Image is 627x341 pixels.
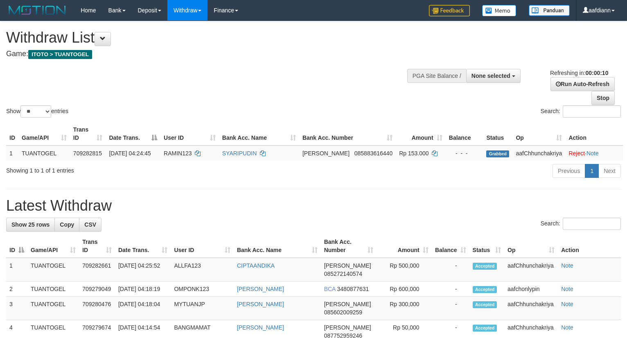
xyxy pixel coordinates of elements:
[6,258,27,282] td: 1
[529,5,570,16] img: panduan.png
[486,150,509,157] span: Grabbed
[550,70,608,76] span: Refreshing in:
[6,234,27,258] th: ID: activate to sort column descending
[79,218,101,232] a: CSV
[27,258,79,282] td: TUANTOGEL
[553,164,585,178] a: Previous
[164,150,192,157] span: RAMIN123
[324,286,336,292] span: BCA
[20,105,51,118] select: Showentries
[84,221,96,228] span: CSV
[377,282,432,297] td: Rp 600,000
[237,324,284,331] a: [PERSON_NAME]
[109,150,151,157] span: [DATE] 04:24:45
[466,69,521,83] button: None selected
[561,262,573,269] a: Note
[6,163,255,175] div: Showing 1 to 1 of 1 entries
[586,150,599,157] a: Note
[504,258,558,282] td: aafChhunchakriya
[377,258,432,282] td: Rp 500,000
[565,122,623,145] th: Action
[561,324,573,331] a: Note
[115,297,171,320] td: [DATE] 04:18:04
[354,150,392,157] span: Copy 085883616440 to clipboard
[115,258,171,282] td: [DATE] 04:25:52
[471,73,510,79] span: None selected
[6,105,68,118] label: Show entries
[115,282,171,297] td: [DATE] 04:18:19
[11,221,50,228] span: Show 25 rows
[377,234,432,258] th: Amount: activate to sort column ascending
[171,297,233,320] td: MYTUANJP
[337,286,369,292] span: Copy 3480877631 to clipboard
[429,5,470,16] img: Feedback.jpg
[234,234,321,258] th: Bank Acc. Name: activate to sort column ascending
[469,234,504,258] th: Status: activate to sort column ascending
[237,286,284,292] a: [PERSON_NAME]
[321,234,377,258] th: Bank Acc. Number: activate to sort column ascending
[18,122,70,145] th: Game/API: activate to sort column ascending
[73,150,102,157] span: 709282815
[512,145,565,161] td: aafChhunchakriya
[561,301,573,307] a: Note
[60,221,74,228] span: Copy
[432,282,469,297] td: -
[550,77,615,91] a: Run Auto-Refresh
[541,218,621,230] label: Search:
[27,297,79,320] td: TUANTOGEL
[6,122,18,145] th: ID
[482,5,516,16] img: Button%20Memo.svg
[449,149,480,157] div: - - -
[27,282,79,297] td: TUANTOGEL
[115,234,171,258] th: Date Trans.: activate to sort column ascending
[324,262,371,269] span: [PERSON_NAME]
[563,105,621,118] input: Search:
[79,234,115,258] th: Trans ID: activate to sort column ascending
[396,122,445,145] th: Amount: activate to sort column ascending
[6,218,55,232] a: Show 25 rows
[377,297,432,320] td: Rp 300,000
[6,30,410,46] h1: Withdraw List
[473,263,497,270] span: Accepted
[160,122,219,145] th: User ID: activate to sort column ascending
[171,258,233,282] td: ALLFA123
[473,286,497,293] span: Accepted
[6,282,27,297] td: 2
[324,332,362,339] span: Copy 087752959246 to clipboard
[79,258,115,282] td: 709282661
[6,4,68,16] img: MOTION_logo.png
[324,301,371,307] span: [PERSON_NAME]
[407,69,466,83] div: PGA Site Balance /
[558,234,621,258] th: Action
[6,145,18,161] td: 1
[446,122,483,145] th: Balance
[504,297,558,320] td: aafChhunchakriya
[79,297,115,320] td: 709280476
[541,105,621,118] label: Search:
[561,286,573,292] a: Note
[222,150,257,157] a: SYARIPUDIN
[504,282,558,297] td: aafchonlypin
[6,297,27,320] td: 3
[512,122,565,145] th: Op: activate to sort column ascending
[483,122,512,145] th: Status
[568,150,585,157] a: Reject
[219,122,299,145] th: Bank Acc. Name: activate to sort column ascending
[28,50,92,59] span: ITOTO > TUANTOGEL
[324,309,362,316] span: Copy 085602009259 to clipboard
[324,271,362,277] span: Copy 085272140574 to clipboard
[432,297,469,320] td: -
[432,258,469,282] td: -
[54,218,79,232] a: Copy
[585,70,608,76] strong: 00:00:10
[591,91,615,105] a: Stop
[18,145,70,161] td: TUANTOGEL
[70,122,106,145] th: Trans ID: activate to sort column ascending
[106,122,160,145] th: Date Trans.: activate to sort column descending
[324,324,371,331] span: [PERSON_NAME]
[399,150,429,157] span: Rp 153.000
[237,301,284,307] a: [PERSON_NAME]
[598,164,621,178] a: Next
[563,218,621,230] input: Search:
[504,234,558,258] th: Op: activate to sort column ascending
